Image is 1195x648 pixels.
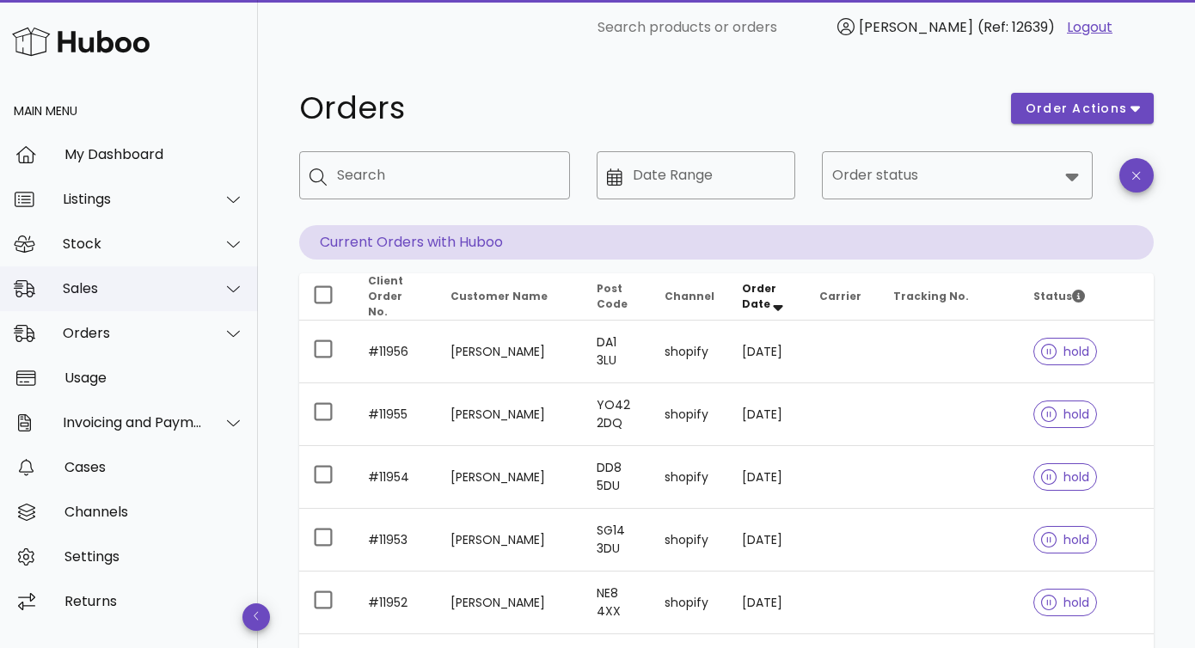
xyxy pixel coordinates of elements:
[63,325,203,341] div: Orders
[1020,273,1154,321] th: Status
[728,509,806,572] td: [DATE]
[819,289,861,303] span: Carrier
[1041,408,1089,420] span: hold
[728,572,806,634] td: [DATE]
[437,572,582,634] td: [PERSON_NAME]
[64,370,244,386] div: Usage
[806,273,879,321] th: Carrier
[354,572,437,634] td: #11952
[368,273,403,319] span: Client Order No.
[583,446,651,509] td: DD8 5DU
[299,93,990,124] h1: Orders
[63,280,203,296] div: Sales
[1067,17,1112,38] a: Logout
[977,17,1055,37] span: (Ref: 12639)
[354,321,437,383] td: #11956
[64,146,244,162] div: My Dashboard
[437,273,582,321] th: Customer Name
[354,509,437,572] td: #11953
[12,23,150,60] img: Huboo Logo
[728,383,806,446] td: [DATE]
[728,446,806,509] td: [DATE]
[437,321,582,383] td: [PERSON_NAME]
[583,572,651,634] td: NE8 4XX
[651,383,728,446] td: shopify
[583,383,651,446] td: YO42 2DQ
[879,273,1020,321] th: Tracking No.
[1041,596,1089,608] span: hold
[64,548,244,565] div: Settings
[1041,345,1089,358] span: hold
[354,383,437,446] td: #11955
[597,281,628,311] span: Post Code
[893,289,969,303] span: Tracking No.
[299,225,1154,260] p: Current Orders with Huboo
[354,273,437,321] th: Client Order No.
[64,504,244,520] div: Channels
[63,414,203,431] div: Invoicing and Payments
[1011,93,1154,124] button: order actions
[1033,289,1085,303] span: Status
[63,235,203,252] div: Stock
[583,321,651,383] td: DA1 3LU
[665,289,714,303] span: Channel
[64,459,244,475] div: Cases
[437,446,582,509] td: [PERSON_NAME]
[728,273,806,321] th: Order Date: Sorted descending. Activate to remove sorting.
[354,446,437,509] td: #11954
[437,383,582,446] td: [PERSON_NAME]
[651,572,728,634] td: shopify
[583,509,651,572] td: SG14 3DU
[63,191,203,207] div: Listings
[728,321,806,383] td: [DATE]
[651,446,728,509] td: shopify
[742,281,776,311] span: Order Date
[437,509,582,572] td: [PERSON_NAME]
[450,289,548,303] span: Customer Name
[583,273,651,321] th: Post Code
[651,509,728,572] td: shopify
[651,273,728,321] th: Channel
[1025,100,1128,118] span: order actions
[64,593,244,609] div: Returns
[1041,471,1089,483] span: hold
[859,17,973,37] span: [PERSON_NAME]
[1041,534,1089,546] span: hold
[651,321,728,383] td: shopify
[822,151,1093,199] div: Order status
